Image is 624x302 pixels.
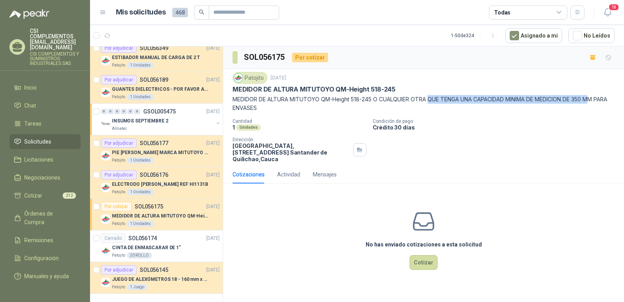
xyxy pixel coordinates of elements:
p: [DATE] [206,235,220,242]
a: Inicio [9,80,81,95]
p: SOL056175 [135,204,163,209]
img: Company Logo [101,119,110,129]
p: INSUMOS SEPTIEMBRE 2 [112,117,168,125]
div: 1 Unidades [127,157,154,164]
p: ELECTRODO [PERSON_NAME] REF HI1131B [112,181,208,188]
p: Almatec [112,126,127,132]
p: GUANTES DIELECTRICOS - POR FAVOR ADJUNTAR SU FICHA TECNICA [112,86,209,93]
p: 1 [233,124,235,131]
div: 0 [101,109,107,114]
div: 0 [108,109,114,114]
img: Company Logo [101,246,110,255]
h3: No has enviado cotizaciones a esta solicitud [366,240,482,249]
span: Cotizar [24,191,42,200]
a: Por adjudicarSOL056177[DATE] Company LogoPIE [PERSON_NAME] MARCA MITUTOYO REF [PHONE_NUMBER]Patoj... [90,135,223,167]
img: Logo peakr [9,9,49,19]
div: Por adjudicar [101,265,137,275]
p: PIE [PERSON_NAME] MARCA MITUTOYO REF [PHONE_NUMBER] [112,149,209,156]
button: Asignado a mi [505,28,562,43]
p: SOL056174 [128,235,157,241]
p: [DATE] [206,76,220,84]
p: SOL056189 [140,77,168,83]
div: 1 - 50 de 324 [451,29,499,42]
span: 468 [172,8,188,17]
span: Manuales y ayuda [24,272,69,280]
h1: Mis solicitudes [116,7,166,18]
button: No Leídos [568,28,615,43]
span: 212 [63,192,76,199]
span: Tareas [24,119,41,128]
p: Condición de pago [373,119,621,124]
p: SOL056145 [140,267,168,273]
a: Remisiones [9,233,81,248]
p: JUEGO DE ALEXÓMETROS 18 - 160 mm x 0,01 mm 2824-S3 [112,276,209,283]
img: Company Logo [101,183,110,192]
a: Negociaciones [9,170,81,185]
h3: SOL056175 [244,51,286,63]
span: Inicio [24,83,37,92]
span: 18 [608,4,619,11]
span: Configuración [24,254,59,262]
p: Patojito [112,62,125,68]
span: Licitaciones [24,155,53,164]
p: CINTA DE ENMASCARAR DE 1" [112,244,181,252]
div: Patojito [233,72,267,84]
p: [DATE] [206,203,220,210]
div: Unidades [236,124,261,131]
a: Por adjudicarSOL056349[DATE] Company LogoESTIBADOR MANUAL DE CARGA DE 2 TPatojito1 Unidades [90,40,223,72]
div: Por adjudicar [101,43,137,53]
p: CSI COMPLEMENTOS [EMAIL_ADDRESS][DOMAIN_NAME] [30,28,81,50]
img: Company Logo [101,88,110,97]
p: [DATE] [206,45,220,52]
p: MEDIDOR DE ALTURA MITUTOYO QM-Height 518-245 [233,85,395,93]
a: Por adjudicarSOL056176[DATE] Company LogoELECTRODO [PERSON_NAME] REF HI1131BPatojito1 Unidades [90,167,223,199]
div: Cerrado [101,234,125,243]
a: 0 0 0 0 0 0 GSOL005475[DATE] Company LogoINSUMOS SEPTIEMBRE 2Almatec [101,107,221,132]
button: 18 [601,5,615,20]
div: 0 [134,109,140,114]
a: Licitaciones [9,152,81,167]
a: Cotizar212 [9,188,81,203]
a: Configuración [9,251,81,266]
p: MEDIDOR DE ALTURA MITUTOYO QM-Height 518-245 [112,212,209,220]
p: [DATE] [271,74,286,82]
div: Por adjudicar [101,75,137,84]
a: Tareas [9,116,81,131]
span: Remisiones [24,236,53,244]
button: Cotizar [409,255,438,270]
img: Company Logo [101,214,110,224]
img: Company Logo [101,56,110,65]
p: [GEOGRAPHIC_DATA], [STREET_ADDRESS] Santander de Quilichao , Cauca [233,142,350,162]
div: Por adjudicar [101,138,137,148]
div: Por adjudicar [101,170,137,180]
div: Todas [494,8,510,17]
a: Solicitudes [9,134,81,149]
span: Negociaciones [24,173,60,182]
p: Dirección [233,137,350,142]
p: SOL056176 [140,172,168,178]
div: Mensajes [313,170,337,179]
div: Por cotizar [101,202,132,211]
img: Company Logo [234,74,243,82]
div: 1 Unidades [127,94,154,100]
div: 0 [114,109,120,114]
p: Patojito [112,157,125,164]
div: 20 ROLLO [127,252,152,259]
span: Órdenes de Compra [24,209,73,226]
p: ESTIBADOR MANUAL DE CARGA DE 2 T [112,54,200,61]
p: Patojito [112,94,125,100]
div: 1 Juego [127,284,147,290]
p: Patojito [112,189,125,195]
div: Cotizaciones [233,170,265,179]
div: Por cotizar [292,53,328,62]
span: search [199,9,204,15]
p: Patojito [112,221,125,227]
p: SOL056177 [140,140,168,146]
a: Chat [9,98,81,113]
p: Crédito 30 días [373,124,621,131]
a: Por cotizarSOL056175[DATE] Company LogoMEDIDOR DE ALTURA MITUTOYO QM-Height 518-245Patojito1 Unid... [90,199,223,230]
p: CSI COMPLEMENTOS Y SUMINISTROS INDUSTRIALES SAS [30,52,81,66]
div: 1 Unidades [127,62,154,68]
p: [DATE] [206,108,220,115]
p: MEDIDOR DE ALTURA MITUTOYO QM-Height 518-245 O CUALQUIER OTRA QUE TENGA UNA CAPACIDAD MINIMA DE M... [233,95,615,112]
